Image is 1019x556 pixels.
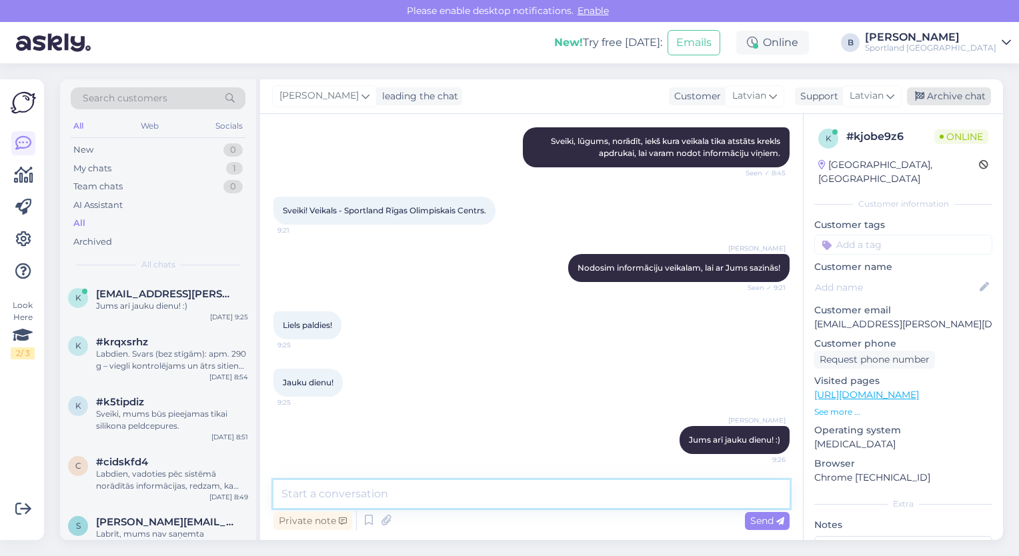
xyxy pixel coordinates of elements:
[732,89,766,103] span: Latvian
[210,312,248,322] div: [DATE] 9:25
[11,90,36,115] img: Askly Logo
[277,340,327,350] span: 9:25
[814,406,992,418] p: See more ...
[377,89,458,103] div: leading the chat
[283,320,332,330] span: Liels paldies!
[814,317,992,331] p: [EMAIL_ADDRESS][PERSON_NAME][DOMAIN_NAME]
[96,288,235,300] span: kristaps.srenks@gmail.com
[736,31,809,55] div: Online
[96,348,248,372] div: Labdien. Svars (bez stīgām): apm. 290 g – viegli kontrolējams un ātrs sitienos Raketes galvas izm...
[226,162,243,175] div: 1
[814,374,992,388] p: Visited pages
[865,43,996,53] div: Sportland [GEOGRAPHIC_DATA]
[574,5,613,17] span: Enable
[814,303,992,317] p: Customer email
[814,389,919,401] a: [URL][DOMAIN_NAME]
[728,415,786,425] span: [PERSON_NAME]
[669,89,721,103] div: Customer
[76,521,81,531] span: s
[814,260,992,274] p: Customer name
[73,235,112,249] div: Archived
[75,341,81,351] span: k
[814,498,992,510] div: Extra
[815,280,977,295] input: Add name
[814,423,992,437] p: Operating system
[96,468,248,492] div: Labdien, vadoties pēc sistēmā norādītās informācijas, redzam, ka Jūsu pasūtījums ir ceļā pie Jums...
[934,129,988,144] span: Online
[223,180,243,193] div: 0
[211,432,248,442] div: [DATE] 8:51
[907,87,991,105] div: Archive chat
[283,205,486,215] span: Sveiki! Veikals - Sportland Rīgas Olimpiskais Centrs.
[83,91,167,105] span: Search customers
[96,300,248,312] div: Jums arī jauku dienu! :)
[11,299,35,359] div: Look Here
[668,30,720,55] button: Emails
[689,435,780,445] span: Jums arī jauku dienu! :)
[818,158,979,186] div: [GEOGRAPHIC_DATA], [GEOGRAPHIC_DATA]
[814,218,992,232] p: Customer tags
[11,347,35,359] div: 2 / 3
[73,217,85,230] div: All
[209,492,248,502] div: [DATE] 8:49
[814,471,992,485] p: Chrome [TECHNICAL_ID]
[223,143,243,157] div: 0
[814,457,992,471] p: Browser
[736,168,786,178] span: Seen ✓ 8:45
[96,516,235,528] span: sandra.gorjacko@inbox.lv
[75,293,81,303] span: k
[736,283,786,293] span: Seen ✓ 9:21
[209,372,248,382] div: [DATE] 8:54
[814,437,992,451] p: [MEDICAL_DATA]
[71,117,86,135] div: All
[96,336,148,348] span: #krqxsrhz
[728,243,786,253] span: [PERSON_NAME]
[795,89,838,103] div: Support
[814,337,992,351] p: Customer phone
[850,89,884,103] span: Latvian
[73,199,123,212] div: AI Assistant
[814,198,992,210] div: Customer information
[73,180,123,193] div: Team chats
[273,512,352,530] div: Private note
[73,162,111,175] div: My chats
[554,36,583,49] b: New!
[213,117,245,135] div: Socials
[141,259,175,271] span: All chats
[865,32,996,43] div: [PERSON_NAME]
[96,528,248,552] div: Labrīt, mums nav saņemta informācija no veikala par izmēriem.
[750,515,784,527] span: Send
[551,136,782,158] span: Sveiki, lūgums, norādīt, iekš kura veikala tika atstāts krekls apdrukai, lai varam nodot informāc...
[96,396,144,408] span: #k5tipdiz
[279,89,359,103] span: [PERSON_NAME]
[75,461,81,471] span: c
[814,351,935,369] div: Request phone number
[826,133,832,143] span: k
[277,225,327,235] span: 9:21
[283,377,333,387] span: Jauku dienu!
[73,143,93,157] div: New
[277,397,327,407] span: 9:25
[814,518,992,532] p: Notes
[841,33,860,52] div: B
[138,117,161,135] div: Web
[865,32,1011,53] a: [PERSON_NAME]Sportland [GEOGRAPHIC_DATA]
[846,129,934,145] div: # kjobe9z6
[96,408,248,432] div: Sveiki, mums būs pieejamas tikai silikona peldcepures.
[75,401,81,411] span: k
[736,455,786,465] span: 9:26
[578,263,780,273] span: Nodosim informāciju veikalam, lai ar Jums sazinās!
[96,456,148,468] span: #cidskfd4
[814,235,992,255] input: Add a tag
[554,35,662,51] div: Try free [DATE]:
